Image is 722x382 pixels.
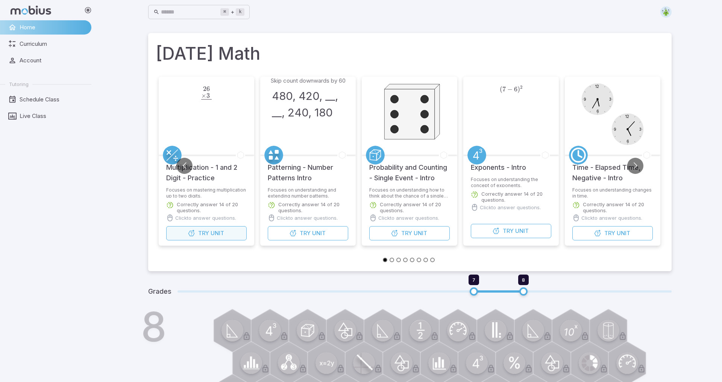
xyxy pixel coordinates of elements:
span: 26 [203,85,210,93]
p: Click to answer questions. [480,204,541,211]
text: 12 [625,114,629,119]
span: Live Class [20,112,86,120]
p: Focuses on understanding changes in time. [572,187,653,198]
h5: Grades [148,286,171,297]
p: Click to answer questions. [277,214,338,222]
p: Correctly answer 14 of 20 questions. [177,201,247,213]
span: 6 [514,85,517,93]
button: Go to slide 5 [410,258,414,262]
button: Go to previous slide [176,158,193,174]
span: Home [20,23,86,32]
h5: Exponents - Intro [471,155,526,173]
text: 9 [584,97,586,101]
p: Focuses on understanding the concept of exponents. [471,177,551,187]
span: Try [604,229,615,237]
p: Click to answer questions. [175,214,236,222]
span: Try [300,229,311,237]
span: Unit [515,227,529,235]
button: TryUnit [369,226,450,240]
a: Exponents [467,146,486,165]
p: Correctly answer 14 of 20 questions. [380,201,450,213]
button: TryUnit [471,224,551,238]
button: TryUnit [572,226,653,240]
text: 3 [639,127,642,131]
button: TryUnit [166,226,247,240]
button: Go to slide 8 [430,258,435,262]
button: Go to slide 1 [383,258,387,262]
h3: 480, 420, __, __, 240, 180 [272,88,344,121]
span: Try [401,229,412,237]
span: − [507,85,513,93]
div: + [220,8,244,17]
span: Try [198,229,209,237]
text: 3 [609,97,611,101]
span: 2 [520,85,522,90]
a: Time [569,146,588,165]
text: 9 [614,127,616,131]
button: Go to slide 3 [396,258,401,262]
h1: [DATE] Math [156,41,664,66]
span: × [201,92,206,100]
p: Focuses on understanding and extending number patterns. [268,187,348,198]
span: Unit [414,229,427,237]
h5: Patterning - Number Patterns Intro [268,155,348,183]
span: 7 [472,277,475,283]
span: . [210,92,212,100]
span: Schedule Class [20,95,86,104]
h5: Time - Elapsed Time, Negative - Intro [572,155,653,183]
span: Curriculum [20,40,86,48]
kbd: ⌘ [220,8,229,16]
h5: Multiplication - 1 and 2 Digit - Practice [166,155,247,183]
span: 3 [206,92,210,100]
p: Click to answer questions. [581,214,642,222]
span: Unit [617,229,630,237]
p: Correctly answer 14 of 20 questions. [278,201,348,213]
a: Probability [366,146,385,165]
p: Correctly answer 14 of 20 questions. [583,201,653,213]
span: Unit [211,229,224,237]
h1: 8 [141,307,167,347]
button: TryUnit [268,226,348,240]
span: Tutoring [9,81,29,88]
a: Multiply/Divide [163,146,182,165]
span: Try [503,227,514,235]
p: Click to answer questions. [378,214,439,222]
span: . [210,85,212,93]
span: ( [500,85,502,93]
kbd: k [236,8,244,16]
text: 6 [626,139,629,143]
button: Go to slide 6 [417,258,421,262]
h5: Probability and Counting - Single Event - Intro [369,155,450,183]
p: Focuses on mastering multiplication up to two digits. [166,187,247,198]
span: ) [517,85,520,93]
img: triangle.svg [660,6,672,18]
button: Go to slide 7 [423,258,428,262]
span: 7 [502,85,506,93]
p: Focuses on understanding how to think about the chance of a single event happening. [369,187,450,198]
span: 8 [522,277,525,283]
text: 12 [595,84,599,89]
text: 6 [596,109,599,113]
button: Go to slide 4 [403,258,408,262]
a: Visual Patterning [264,146,283,165]
button: Go to next slide [627,158,643,174]
p: Skip count downwards by 60 [271,77,346,85]
span: Account [20,56,86,65]
p: Correctly answer 14 of 20 questions. [481,191,551,203]
span: Unit [312,229,326,237]
button: Go to slide 2 [390,258,394,262]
